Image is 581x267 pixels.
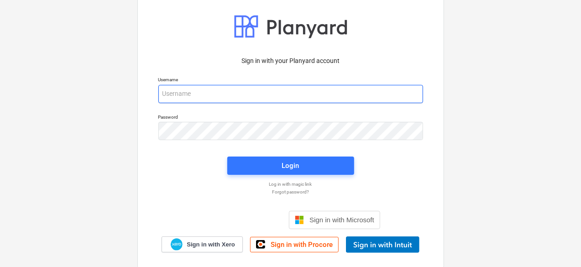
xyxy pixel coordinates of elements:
[158,85,423,103] input: Username
[282,160,299,172] div: Login
[171,238,183,251] img: Xero logo
[158,56,423,66] p: Sign in with your Planyard account
[295,215,304,225] img: Microsoft logo
[154,181,428,187] a: Log in with magic link
[309,216,374,224] span: Sign in with Microsoft
[162,236,243,252] a: Sign in with Xero
[187,241,235,249] span: Sign in with Xero
[158,114,423,122] p: Password
[196,210,286,230] iframe: Sign in with Google Button
[250,237,339,252] a: Sign in with Procore
[227,157,354,175] button: Login
[271,241,333,249] span: Sign in with Procore
[158,77,423,84] p: Username
[154,189,428,195] a: Forgot password?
